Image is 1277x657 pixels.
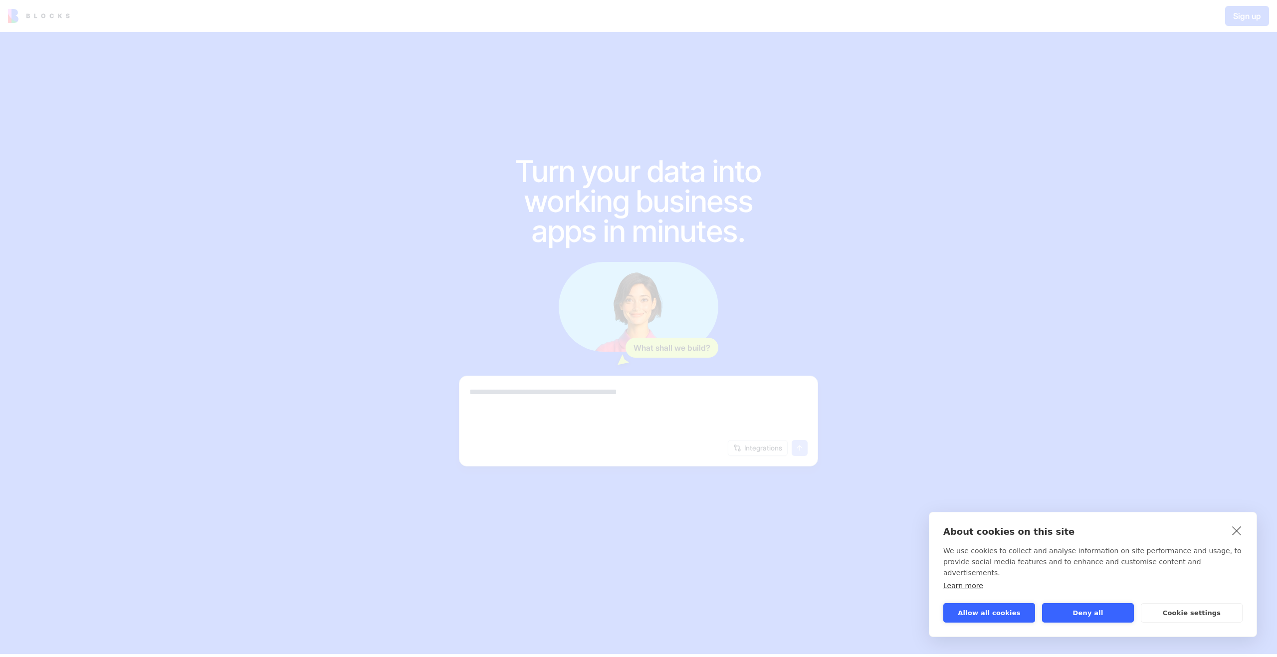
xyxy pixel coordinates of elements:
[943,545,1243,578] p: We use cookies to collect and analyse information on site performance and usage, to provide socia...
[943,603,1035,623] button: Allow all cookies
[943,582,983,590] a: Learn more
[1042,603,1134,623] button: Deny all
[943,526,1074,537] strong: About cookies on this site
[1229,522,1245,538] a: close
[1141,603,1243,623] button: Cookie settings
